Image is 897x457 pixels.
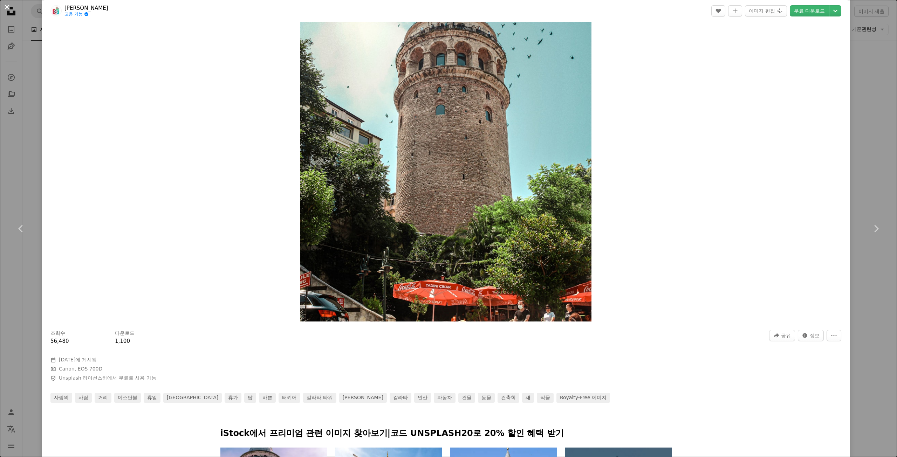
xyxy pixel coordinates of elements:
[75,393,92,403] a: 사람
[59,375,102,381] a: Unsplash 라이선스
[59,375,156,382] span: 하에서 무료로 사용 가능
[114,393,141,403] a: 이스탄불
[50,5,62,16] img: Nedim Vural의 프로필로 이동
[781,330,791,341] span: 공유
[810,330,820,341] span: 정보
[827,330,841,341] button: 더 많은 작업
[163,393,222,403] a: [GEOGRAPHIC_DATA]
[303,393,336,403] a: 갈라타 타워
[64,5,108,12] a: [PERSON_NAME]
[50,393,72,403] a: 사람의
[728,5,742,16] button: 컬렉션에 추가
[59,357,75,362] time: 2021년 10월 28일 오후 7시 57분 56초 GMT+9
[745,5,787,16] button: 이미지 편집
[50,330,65,337] h3: 조회수
[279,393,300,403] a: 터키어
[390,393,411,403] a: 갈라타
[220,428,672,439] p: iStock에서 프리미엄 관련 이미지 찾아보기 | 코드 UNSPLASH20로 20% 할인 혜택 받기
[798,330,824,341] button: 이 이미지 관련 통계
[537,393,554,403] a: 식물
[259,393,276,403] a: 바쁜
[769,330,795,341] button: 이 이미지 공유
[244,393,256,403] a: 탑
[711,5,725,16] button: 좋아요
[414,393,431,403] a: 인산
[556,393,610,403] a: Royalty-free 이미지
[478,393,495,403] a: 동물
[144,393,160,403] a: 휴일
[59,366,102,373] button: Canon, EOS 700D
[790,5,829,16] a: 무료 다운로드
[458,393,475,403] a: 건물
[115,338,130,344] span: 1,100
[59,357,97,362] span: 에 게시됨
[855,195,897,262] a: 다음
[95,393,111,403] a: 거리
[434,393,456,403] a: 자동차
[225,393,241,403] a: 휴가
[50,338,69,344] span: 56,480
[64,12,108,17] a: 고용 가능
[115,330,135,337] h3: 다운로드
[498,393,519,403] a: 건축학
[339,393,387,403] a: [PERSON_NAME]
[522,393,534,403] a: 새
[829,5,841,16] button: 다운로드 크기 선택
